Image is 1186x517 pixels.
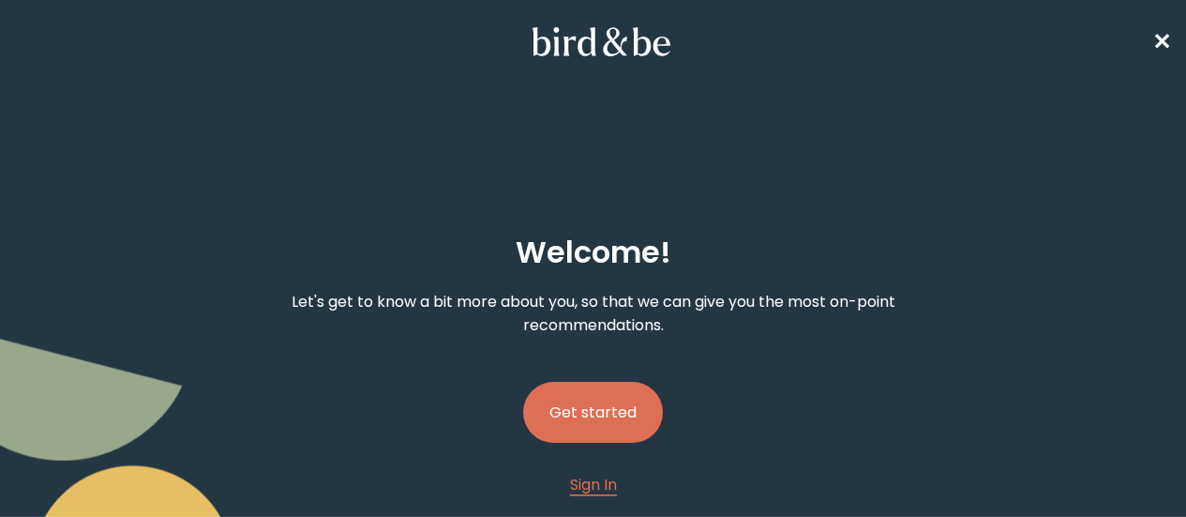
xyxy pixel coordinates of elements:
p: Let's get to know a bit more about you, so that we can give you the most on-point recommendations. [222,290,963,337]
a: ✕ [1152,25,1171,58]
button: Get started [523,382,663,443]
h2: Welcome ! [516,230,671,275]
a: Get started [523,352,663,473]
span: ✕ [1152,26,1171,57]
a: Sign In [570,473,617,496]
span: Sign In [570,474,617,495]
